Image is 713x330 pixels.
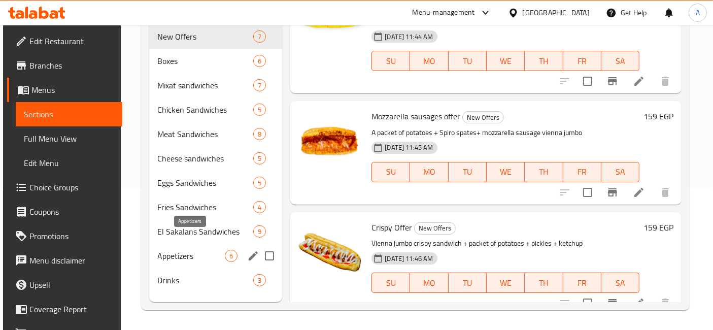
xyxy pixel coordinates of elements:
span: WE [491,164,521,179]
span: 4 [254,203,265,212]
div: items [253,104,266,116]
div: items [253,225,266,238]
span: Crispy Offer [371,220,412,235]
div: items [253,79,266,91]
button: SA [601,162,639,182]
span: Drinks [157,274,253,286]
button: SA [601,273,639,293]
a: Choice Groups [7,175,122,200]
button: WE [487,273,525,293]
a: Full Menu View [16,126,122,151]
span: Promotions [29,230,114,242]
div: Eggs Sandwiches [157,177,253,189]
button: Branch-specific-item [600,180,625,205]
span: TH [529,276,559,290]
span: Full Menu View [24,133,114,145]
span: [DATE] 11:46 AM [381,254,437,263]
span: TU [453,276,483,290]
button: delete [653,180,677,205]
span: SU [376,276,406,290]
span: [DATE] 11:44 AM [381,32,437,42]
span: 9 [254,227,265,237]
button: Branch-specific-item [600,69,625,93]
span: Select to update [577,182,598,203]
span: New Offers [415,222,455,234]
span: [DATE] 11:45 AM [381,143,437,152]
span: TH [529,54,559,69]
div: New Offers7 [149,24,282,49]
p: A packet of potatoes + Spiro spates+ mozzarella sausage vienna jumbo [371,126,639,139]
a: Upsell [7,273,122,297]
a: Coverage Report [7,297,122,321]
a: Edit menu item [633,186,645,199]
button: TH [525,162,563,182]
a: Sections [16,102,122,126]
div: items [225,250,237,262]
span: Coupons [29,206,114,218]
span: SA [605,276,635,290]
div: items [253,55,266,67]
div: items [253,128,266,140]
div: Chicken Sandwiches5 [149,97,282,122]
div: New Offers [462,111,504,123]
div: items [253,30,266,43]
span: WE [491,54,521,69]
div: Meat Sandwiches8 [149,122,282,146]
div: Cheese sandwiches5 [149,146,282,171]
div: [GEOGRAPHIC_DATA] [523,7,590,18]
span: 5 [254,105,265,115]
span: Mozzarella sausages offer [371,109,460,124]
button: FR [563,162,601,182]
span: Edit Restaurant [29,35,114,47]
div: New Offers [157,30,253,43]
span: 8 [254,129,265,139]
span: SA [605,54,635,69]
a: Menu disclaimer [7,248,122,273]
span: Coverage Report [29,303,114,315]
button: delete [653,69,677,93]
span: MO [414,54,444,69]
span: 5 [254,154,265,163]
a: Menus [7,78,122,102]
button: TU [449,273,487,293]
button: TH [525,273,563,293]
span: TU [453,164,483,179]
div: Meat Sandwiches [157,128,253,140]
span: Menus [31,84,114,96]
div: items [253,177,266,189]
span: TU [453,54,483,69]
a: Edit Restaurant [7,29,122,53]
span: Boxes [157,55,253,67]
span: 3 [254,276,265,285]
span: Mixat sandwiches [157,79,253,91]
span: Edit Menu [24,157,114,169]
div: items [253,201,266,213]
div: Appetizers6edit [149,244,282,268]
button: edit [246,248,261,263]
span: 7 [254,32,265,42]
a: Promotions [7,224,122,248]
p: Vienna jumbo crispy sandwich + packet of potatoes + pickles + ketchup [371,237,639,250]
a: Edit menu item [633,297,645,309]
span: 6 [254,56,265,66]
button: SU [371,51,410,71]
span: El Sakalans Sandwiches [157,225,253,238]
div: Cheese sandwiches [157,152,253,164]
img: Mozzarella sausages offer [298,109,363,174]
button: delete [653,291,677,315]
span: A [696,7,700,18]
span: 5 [254,178,265,188]
div: Menu-management [413,7,475,19]
div: Fries Sandwiches4 [149,195,282,219]
h6: 159 EGP [643,220,673,235]
span: FR [567,164,597,179]
span: Chicken Sandwiches [157,104,253,116]
a: Edit menu item [633,75,645,87]
div: Drinks3 [149,268,282,292]
span: Branches [29,59,114,72]
span: Upsell [29,279,114,291]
